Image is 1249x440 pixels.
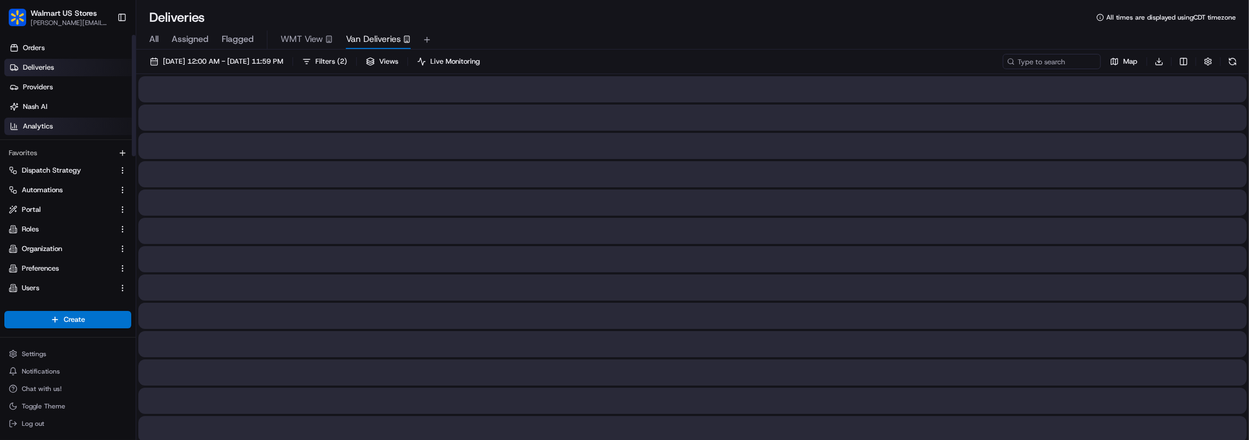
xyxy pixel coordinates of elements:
[4,4,113,30] button: Walmart US StoresWalmart US Stores[PERSON_NAME][EMAIL_ADDRESS][DOMAIN_NAME]
[22,157,83,168] span: Knowledge Base
[9,264,114,273] a: Preferences
[412,54,485,69] button: Live Monitoring
[22,419,44,428] span: Log out
[103,157,175,168] span: API Documentation
[37,103,179,114] div: Start new chat
[281,33,323,46] span: WMT View
[4,78,136,96] a: Providers
[11,158,20,167] div: 📗
[9,283,114,293] a: Users
[23,102,47,112] span: Nash AI
[4,221,131,238] button: Roles
[37,114,138,123] div: We're available if you need us!
[23,121,53,131] span: Analytics
[222,33,254,46] span: Flagged
[1106,13,1236,22] span: All times are displayed using CDT timezone
[379,57,398,66] span: Views
[22,244,62,254] span: Organization
[22,224,39,234] span: Roles
[11,103,31,123] img: 1736555255976-a54dd68f-1ca7-489b-9aae-adbdc363a1c4
[31,8,97,19] button: Walmart US Stores
[4,364,131,379] button: Notifications
[22,350,46,358] span: Settings
[4,260,131,277] button: Preferences
[9,205,114,215] a: Portal
[11,43,198,60] p: Welcome 👋
[23,82,53,92] span: Providers
[361,54,403,69] button: Views
[9,166,114,175] a: Dispatch Strategy
[28,70,180,81] input: Clear
[4,59,136,76] a: Deliveries
[430,57,480,66] span: Live Monitoring
[4,416,131,431] button: Log out
[4,181,131,199] button: Automations
[77,184,132,192] a: Powered byPylon
[4,381,131,396] button: Chat with us!
[149,33,159,46] span: All
[1123,57,1137,66] span: Map
[4,240,131,258] button: Organization
[163,57,283,66] span: [DATE] 12:00 AM - [DATE] 11:59 PM
[9,244,114,254] a: Organization
[315,57,347,66] span: Filters
[108,184,132,192] span: Pylon
[337,57,347,66] span: ( 2 )
[4,399,131,414] button: Toggle Theme
[9,185,114,195] a: Automations
[4,144,131,162] div: Favorites
[4,39,136,57] a: Orders
[145,54,288,69] button: [DATE] 12:00 AM - [DATE] 11:59 PM
[4,118,136,135] a: Analytics
[9,224,114,234] a: Roles
[346,33,401,46] span: Van Deliveries
[64,315,85,325] span: Create
[9,9,26,26] img: Walmart US Stores
[4,346,131,362] button: Settings
[22,264,59,273] span: Preferences
[4,279,131,297] button: Users
[22,283,39,293] span: Users
[92,158,101,167] div: 💻
[22,185,63,195] span: Automations
[23,63,54,72] span: Deliveries
[4,162,131,179] button: Dispatch Strategy
[22,166,81,175] span: Dispatch Strategy
[22,205,41,215] span: Portal
[22,402,65,411] span: Toggle Theme
[31,19,108,27] button: [PERSON_NAME][EMAIL_ADDRESS][DOMAIN_NAME]
[4,201,131,218] button: Portal
[185,107,198,120] button: Start new chat
[149,9,205,26] h1: Deliveries
[4,98,136,115] a: Nash AI
[7,153,88,173] a: 📗Knowledge Base
[88,153,179,173] a: 💻API Documentation
[1003,54,1101,69] input: Type to search
[22,384,62,393] span: Chat with us!
[297,54,352,69] button: Filters(2)
[4,311,131,328] button: Create
[23,43,45,53] span: Orders
[22,367,60,376] span: Notifications
[1225,54,1240,69] button: Refresh
[172,33,209,46] span: Assigned
[11,10,33,32] img: Nash
[1105,54,1142,69] button: Map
